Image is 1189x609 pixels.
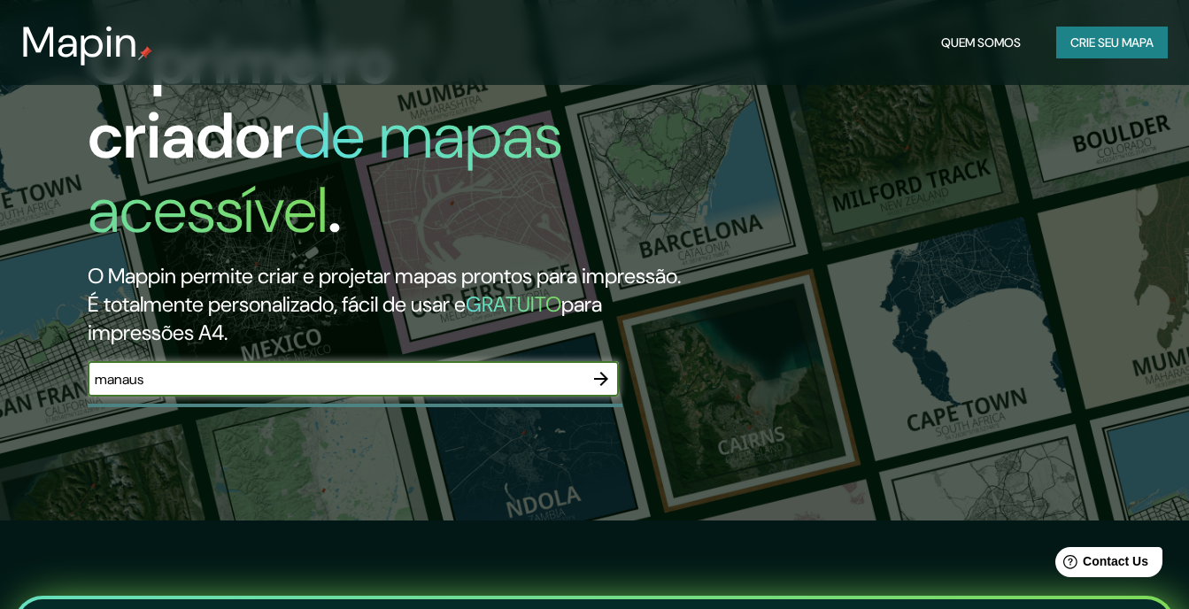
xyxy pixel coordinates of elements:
[88,95,562,251] h1: de mapas acessível
[1031,540,1170,590] iframe: Help widget launcher
[88,262,683,347] h2: O Mappin permite criar e projetar mapas prontos para impressão. É totalmente personalizado, fácil...
[466,290,561,318] h5: GRATUITO
[88,25,683,262] h1: O primeiro criador .
[88,369,583,389] input: Escolha o seu lugar favorito
[1056,27,1168,59] button: Crie seu mapa
[941,32,1021,54] font: Quem somos
[1070,32,1154,54] font: Crie seu mapa
[21,18,138,67] h3: Mapin
[934,27,1028,59] button: Quem somos
[138,46,152,60] img: pino-de-mapa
